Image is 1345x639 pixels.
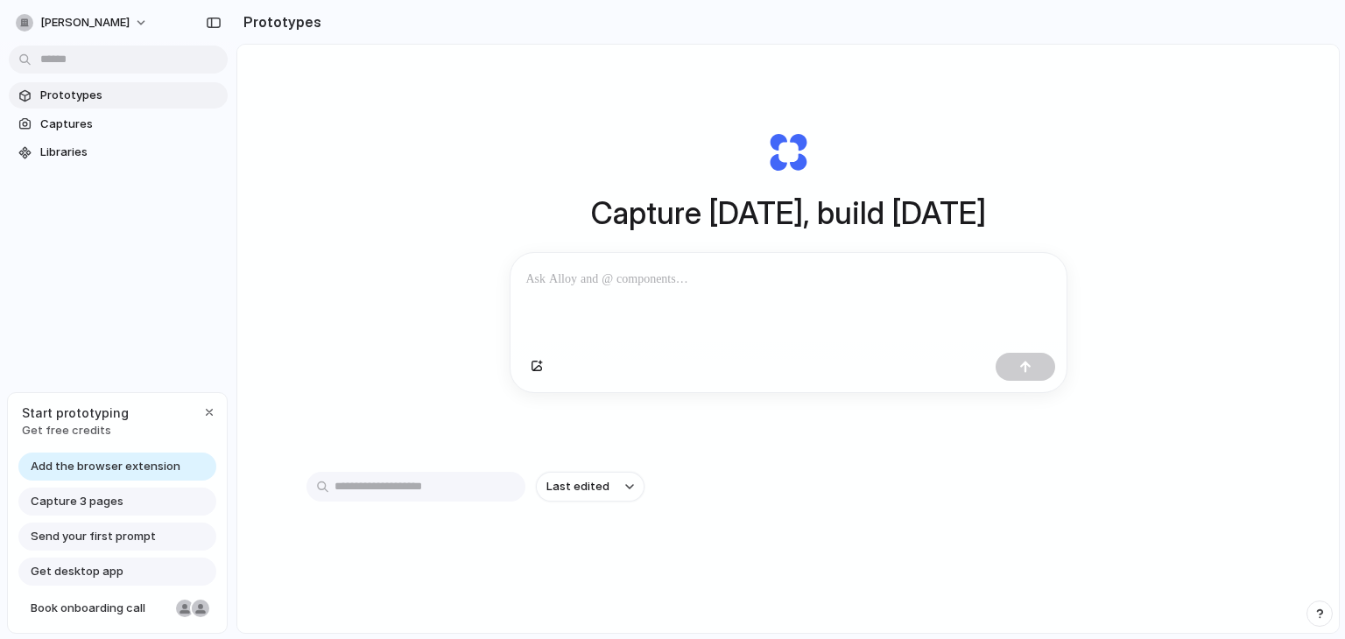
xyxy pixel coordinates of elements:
span: Prototypes [40,87,221,104]
a: Get desktop app [18,558,216,586]
a: Book onboarding call [18,594,216,622]
div: Nicole Kubica [174,598,195,619]
span: Add the browser extension [31,458,180,475]
span: Send your first prompt [31,528,156,545]
button: [PERSON_NAME] [9,9,157,37]
span: Start prototyping [22,404,129,422]
h2: Prototypes [236,11,321,32]
button: Last edited [536,472,644,502]
a: Prototypes [9,82,228,109]
span: Book onboarding call [31,600,169,617]
span: Get free credits [22,422,129,439]
span: Libraries [40,144,221,161]
span: Captures [40,116,221,133]
span: Capture 3 pages [31,493,123,510]
a: Add the browser extension [18,453,216,481]
span: Get desktop app [31,563,123,580]
a: Captures [9,111,228,137]
span: Last edited [546,478,609,495]
a: Libraries [9,139,228,165]
div: Christian Iacullo [190,598,211,619]
h1: Capture [DATE], build [DATE] [591,190,986,236]
span: [PERSON_NAME] [40,14,130,32]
